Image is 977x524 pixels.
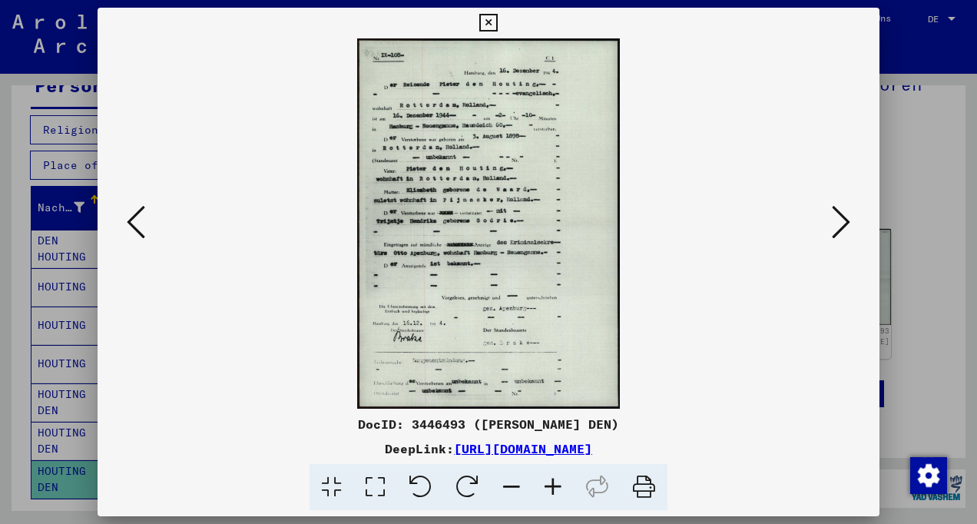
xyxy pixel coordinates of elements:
[454,441,592,456] a: [URL][DOMAIN_NAME]
[98,415,879,433] div: DocID: 3446493 ([PERSON_NAME] DEN)
[909,456,946,493] div: Zustimmung ändern
[910,457,947,494] img: Zustimmung ändern
[98,439,879,458] div: DeepLink:
[150,38,827,409] img: 001.jpg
